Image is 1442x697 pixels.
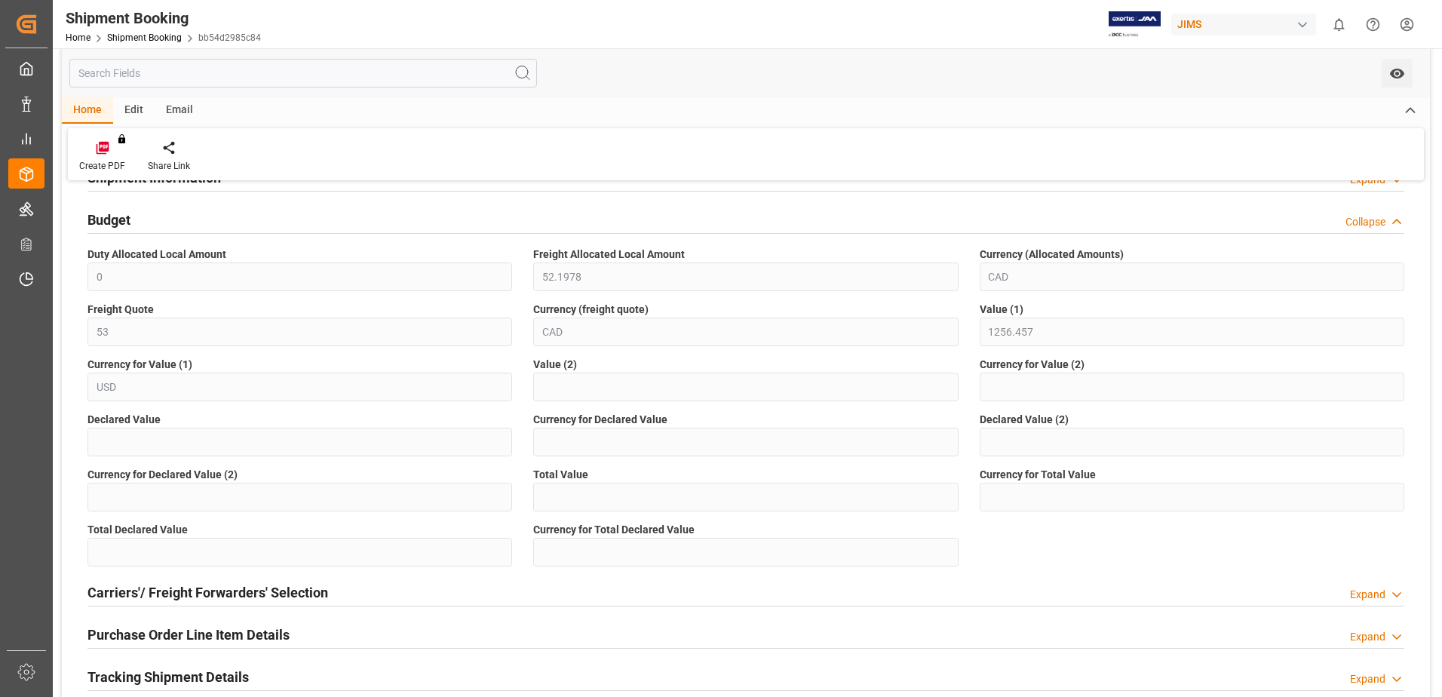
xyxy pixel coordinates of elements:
h2: Budget [87,210,130,230]
button: open menu [1382,59,1413,88]
button: Help Center [1356,8,1390,41]
span: Currency for Declared Value [533,412,667,428]
div: Collapse [1345,214,1385,230]
a: Shipment Booking [107,32,182,43]
span: Declared Value (2) [980,412,1069,428]
div: Expand [1350,629,1385,645]
span: Value (2) [533,357,577,373]
span: Total Value [533,467,588,483]
img: Exertis%20JAM%20-%20Email%20Logo.jpg_1722504956.jpg [1109,11,1161,38]
h2: Carriers'/ Freight Forwarders' Selection [87,582,328,603]
div: Expand [1350,671,1385,687]
span: Currency (Allocated Amounts) [980,247,1124,263]
span: Currency for Total Declared Value [533,522,695,538]
span: Total Declared Value [87,522,188,538]
div: Email [155,98,204,124]
h2: Tracking Shipment Details [87,667,249,687]
div: JIMS [1171,14,1316,35]
span: Declared Value [87,412,161,428]
a: Home [66,32,91,43]
span: Currency for Value (1) [87,357,192,373]
span: Duty Allocated Local Amount [87,247,226,263]
div: Share Link [148,159,190,173]
div: Edit [113,98,155,124]
span: Freight Allocated Local Amount [533,247,685,263]
span: Currency for Total Value [980,467,1096,483]
h2: Purchase Order Line Item Details [87,625,290,645]
button: show 0 new notifications [1322,8,1356,41]
span: Currency (freight quote) [533,302,649,318]
button: JIMS [1171,10,1322,38]
div: Home [62,98,113,124]
span: Currency for Value (2) [980,357,1085,373]
input: Search Fields [69,59,537,88]
span: Freight Quote [87,302,154,318]
span: Value (1) [980,302,1023,318]
div: Shipment Booking [66,7,261,29]
div: Expand [1350,587,1385,603]
span: Currency for Declared Value (2) [87,467,238,483]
